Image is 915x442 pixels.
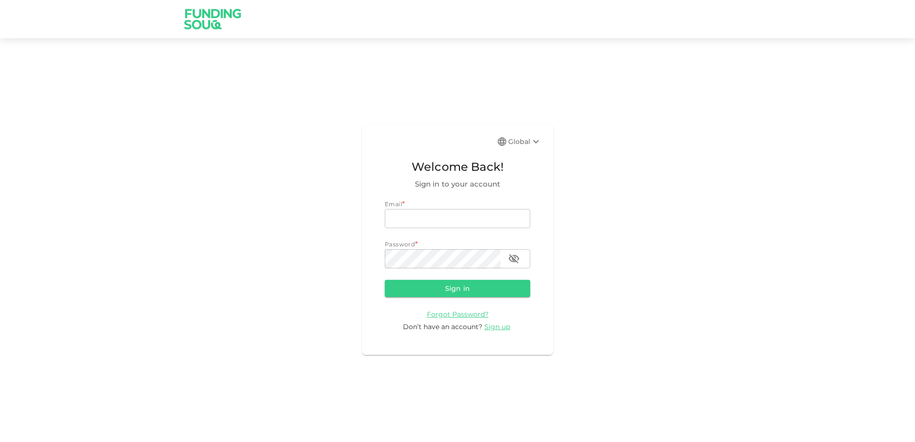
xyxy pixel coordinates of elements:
span: Password [385,241,415,248]
div: Global [508,136,542,147]
button: Sign in [385,280,530,297]
input: password [385,249,501,268]
input: email [385,209,530,228]
a: Forgot Password? [427,309,489,319]
span: Sign up [484,322,510,331]
span: Don’t have an account? [403,322,482,331]
span: Welcome Back! [385,158,530,176]
span: Email [385,200,402,208]
span: Sign in to your account [385,178,530,190]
